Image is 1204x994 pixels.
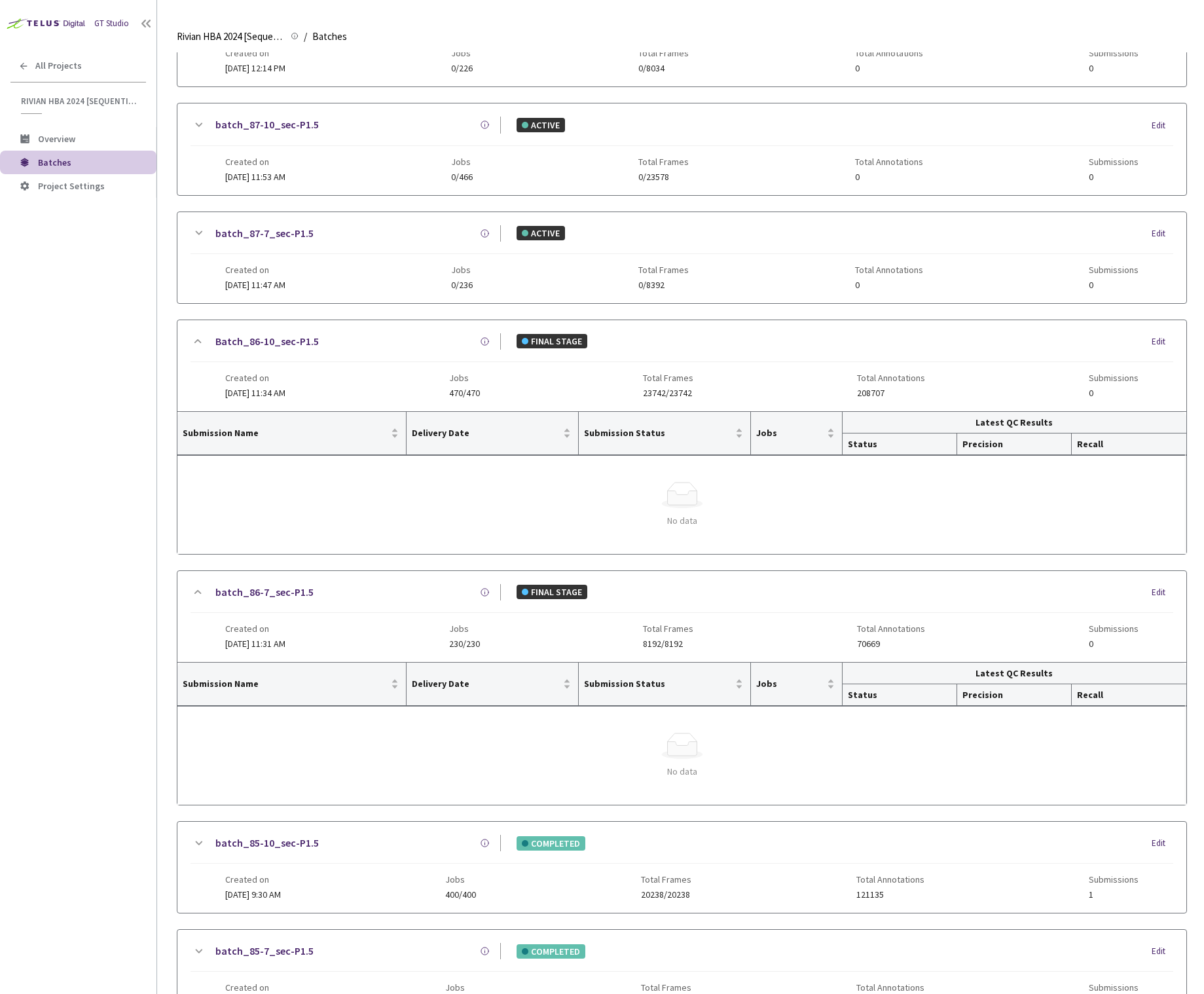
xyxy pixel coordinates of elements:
div: batch_87-7_sec-P1.5ACTIVEEditCreated on[DATE] 11:47 AMJobs0/236Total Frames0/8392Total Annotation... [177,212,1186,303]
th: Latest QC Results [843,663,1186,684]
span: 20238/20238 [641,890,691,900]
a: Batch_86-10_sec-P1.5 [215,333,319,350]
span: Overview [38,133,75,145]
span: Created on [225,373,285,383]
span: Total Annotations [855,265,923,275]
span: 1 [1089,890,1139,900]
div: Edit [1152,945,1173,958]
span: Batches [312,29,347,45]
div: Edit [1152,119,1173,132]
a: batch_86-7_sec-P1.5 [215,584,314,600]
th: Submission Status [579,663,751,706]
span: 0/8034 [638,64,689,73]
span: Submission Name [183,428,388,438]
th: Recall [1072,433,1186,455]
span: [DATE] 11:53 AM [225,171,285,183]
span: Jobs [451,265,473,275]
span: Rivian HBA 2024 [Sequential] [21,96,138,107]
span: Total Annotations [857,623,925,634]
span: 121135 [856,890,924,900]
div: No data [188,764,1176,779]
span: Created on [225,623,285,634]
span: Jobs [445,874,476,885]
div: COMPLETED [517,836,585,851]
span: Total Frames [641,874,691,885]
div: GT Studio [94,17,129,30]
span: 0 [1089,639,1139,649]
div: Edit [1152,586,1173,599]
span: Submissions [1089,156,1139,167]
span: 400/400 [445,890,476,900]
span: Total Annotations [857,373,925,383]
span: Created on [225,48,285,58]
span: 8192/8192 [643,639,693,649]
th: Precision [957,433,1072,455]
span: Total Annotations [856,874,924,885]
span: Batches [38,156,71,168]
span: Submissions [1089,373,1139,383]
div: Batch_86-10_sec-P1.5FINAL STAGEEditCreated on[DATE] 11:34 AMJobs470/470Total Frames23742/23742Tot... [177,320,1186,411]
th: Submission Status [579,412,751,455]
span: 0/236 [451,280,473,290]
span: [DATE] 9:30 AM [225,889,281,900]
th: Delivery Date [407,412,579,455]
span: 0/23578 [638,172,689,182]
span: Submissions [1089,623,1139,634]
li: / [304,29,307,45]
span: 0/226 [451,64,473,73]
span: Total Frames [638,265,689,275]
span: 0 [855,64,923,73]
span: Total Frames [641,982,691,993]
span: Submissions [1089,982,1139,993]
span: All Projects [35,60,82,71]
th: Precision [957,684,1072,706]
span: Jobs [756,678,824,689]
span: 470/470 [449,388,480,398]
span: Total Frames [638,48,689,58]
div: FINAL STAGE [517,334,587,348]
th: Status [843,684,957,706]
th: Jobs [751,412,843,455]
span: Jobs [445,982,476,993]
span: Total Frames [643,623,693,634]
span: 0/8392 [638,280,689,290]
span: [DATE] 12:14 PM [225,62,285,74]
span: 0 [855,172,923,182]
span: Delivery Date [412,678,560,689]
div: COMPLETED [517,944,585,959]
div: No data [188,513,1176,528]
span: Total Frames [643,373,693,383]
span: [DATE] 11:34 AM [225,387,285,399]
span: Created on [225,982,281,993]
th: Recall [1072,684,1186,706]
th: Latest QC Results [843,412,1186,433]
span: Project Settings [38,180,105,192]
span: Submission Status [584,428,733,438]
span: 0 [1089,388,1139,398]
th: Jobs [751,663,843,706]
span: Jobs [449,373,480,383]
span: 70669 [857,639,925,649]
span: Jobs [451,48,473,58]
div: batch_85-10_sec-P1.5COMPLETEDEditCreated on[DATE] 9:30 AMJobs400/400Total Frames20238/20238Total ... [177,822,1186,913]
span: Jobs [756,428,824,438]
span: 230/230 [449,639,480,649]
span: Delivery Date [412,428,560,438]
span: 0/466 [451,172,473,182]
div: batch_86-7_sec-P1.5FINAL STAGEEditCreated on[DATE] 11:31 AMJobs230/230Total Frames8192/8192Total ... [177,571,1186,662]
span: Total Frames [638,156,689,167]
span: [DATE] 11:47 AM [225,279,285,291]
a: batch_85-7_sec-P1.5 [215,943,314,959]
div: ACTIVE [517,118,565,132]
span: Submission Name [183,678,388,689]
a: batch_85-10_sec-P1.5 [215,835,319,851]
span: 0 [1089,64,1139,73]
th: Submission Name [177,412,407,455]
span: 0 [1089,172,1139,182]
span: Rivian HBA 2024 [Sequential] [177,29,283,45]
span: Jobs [449,623,480,634]
th: Submission Name [177,663,407,706]
span: Total Annotations [855,156,923,167]
div: Edit [1152,837,1173,850]
a: batch_87-10_sec-P1.5 [215,117,319,133]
